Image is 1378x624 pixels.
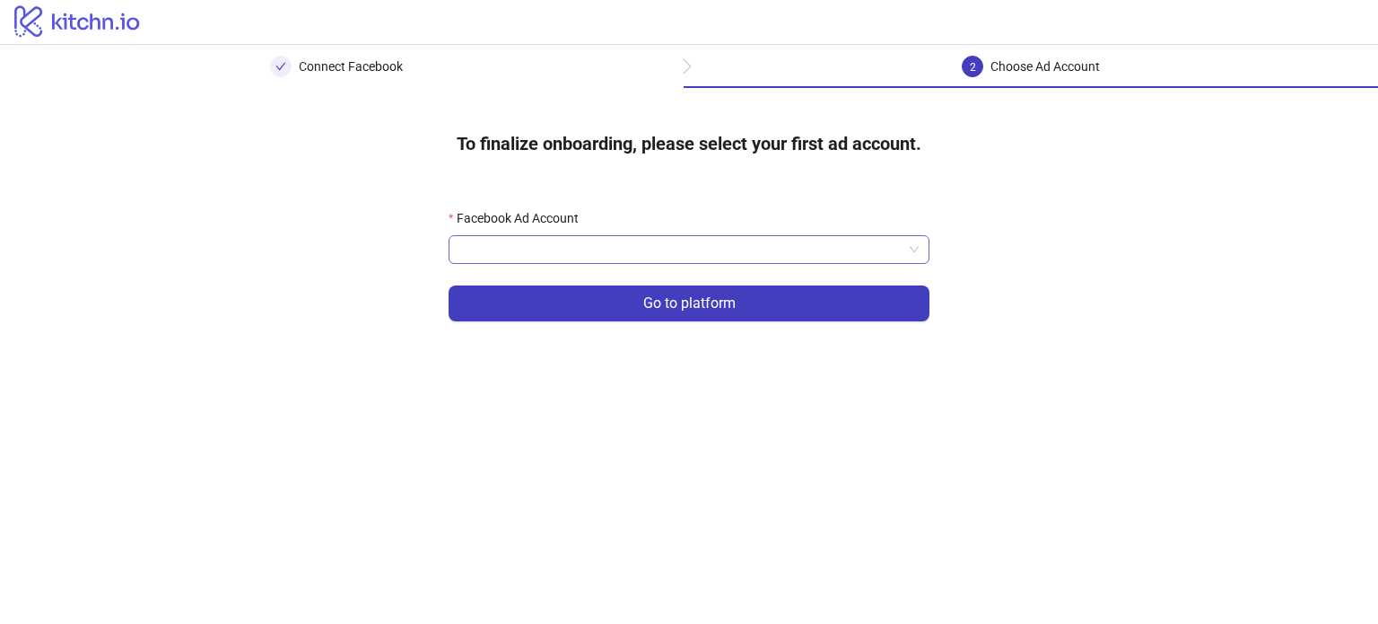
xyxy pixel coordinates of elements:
div: Choose Ad Account [990,56,1100,77]
h4: To finalize onboarding, please select your first ad account. [428,117,950,171]
span: check [275,61,286,72]
input: Facebook Ad Account [459,236,903,263]
label: Facebook Ad Account [449,208,590,228]
span: 2 [970,61,976,74]
div: Connect Facebook [299,56,403,77]
button: Go to platform [449,286,929,321]
span: Go to platform [643,295,736,312]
